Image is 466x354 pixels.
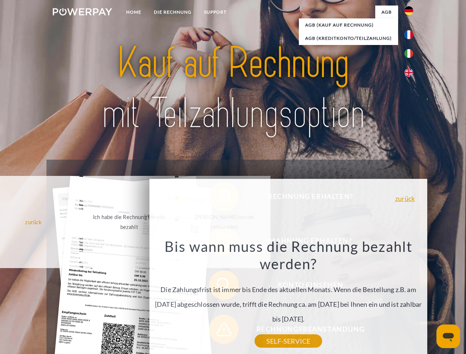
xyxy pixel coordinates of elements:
a: agb [375,6,398,19]
a: zurück [395,195,415,202]
a: Home [120,6,148,19]
a: AGB (Kauf auf Rechnung) [299,18,398,32]
img: title-powerpay_de.svg [70,35,396,141]
a: SUPPORT [198,6,233,19]
iframe: Schaltfläche zum Öffnen des Messaging-Fensters [436,324,460,348]
a: DIE RECHNUNG [148,6,198,19]
img: it [404,49,413,58]
img: logo-powerpay-white.svg [53,8,112,15]
h3: Bis wann muss die Rechnung bezahlt werden? [154,237,423,273]
a: AGB (Kreditkonto/Teilzahlung) [299,32,398,45]
img: en [404,68,413,77]
a: SELF-SERVICE [255,334,322,348]
img: de [404,6,413,15]
img: fr [404,30,413,39]
div: Ich habe die Rechnung bereits bezahlt [87,212,170,232]
div: Die Zahlungsfrist ist immer bis Ende des aktuellen Monats. Wenn die Bestellung z.B. am [DATE] abg... [154,237,423,341]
